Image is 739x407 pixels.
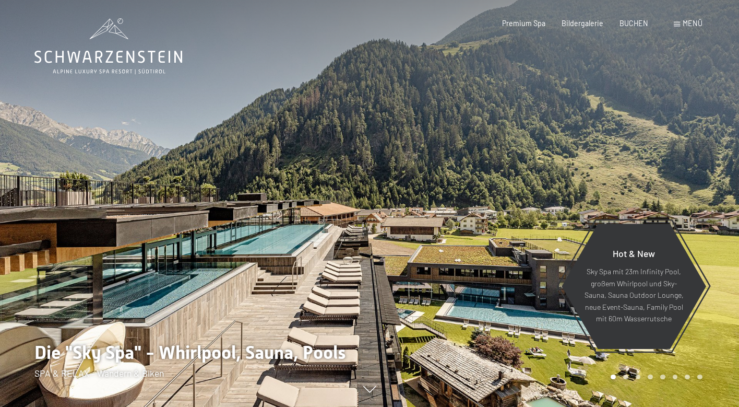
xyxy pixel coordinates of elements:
div: Carousel Page 3 [636,375,641,380]
span: Hot & New [613,248,655,259]
div: Carousel Page 6 [673,375,678,380]
div: Carousel Page 2 [623,375,628,380]
a: Bildergalerie [562,19,603,28]
div: Carousel Page 8 [697,375,702,380]
div: Carousel Page 4 [648,375,653,380]
a: Premium Spa [502,19,545,28]
a: BUCHEN [619,19,648,28]
div: Carousel Pagination [607,375,702,380]
span: Menü [683,19,702,28]
a: Hot & New Sky Spa mit 23m Infinity Pool, großem Whirlpool und Sky-Sauna, Sauna Outdoor Lounge, ne... [561,223,707,350]
div: Carousel Page 5 [660,375,665,380]
div: Carousel Page 1 (Current Slide) [611,375,616,380]
p: Sky Spa mit 23m Infinity Pool, großem Whirlpool und Sky-Sauna, Sauna Outdoor Lounge, neue Event-S... [584,266,684,325]
div: Carousel Page 7 [685,375,690,380]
